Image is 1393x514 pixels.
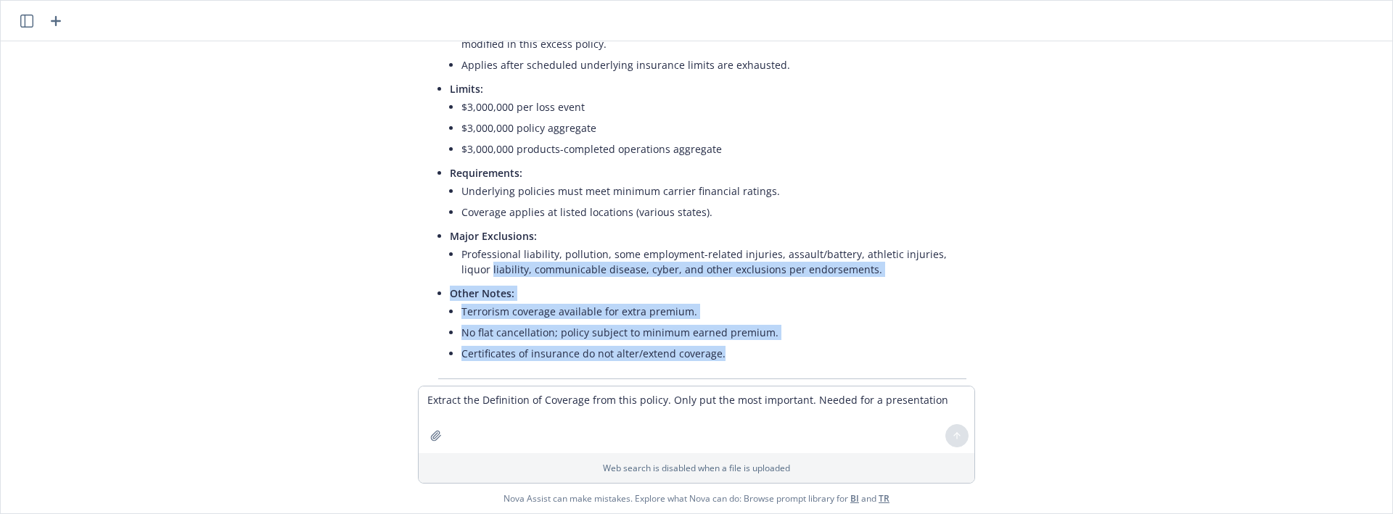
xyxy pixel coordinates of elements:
[461,343,966,364] li: Certificates of insurance do not alter/extend coverage.
[461,117,966,138] li: $3,000,000 policy aggregate
[461,54,966,75] li: Applies after scheduled underlying insurance limits are exhausted.
[427,462,966,474] p: Web search is disabled when a file is uploaded
[504,484,889,513] span: Nova Assist can make mistakes. Explore what Nova can do: Browse prompt library for and
[461,181,966,202] li: Underlying policies must meet minimum carrier financial ratings.
[461,244,966,280] li: Professional liability, pollution, some employment-related injuries, assault/battery, athletic in...
[461,202,966,223] li: Coverage applies at listed locations (various states).
[450,286,514,300] span: Other Notes:
[450,82,483,96] span: Limits:
[450,229,537,243] span: Major Exclusions:
[850,492,859,505] a: BI
[461,322,966,343] li: No flat cancellation; policy subject to minimum earned premium.
[461,301,966,322] li: Terrorism coverage available for extra premium.
[879,492,889,505] a: TR
[461,138,966,159] li: $3,000,000 products-completed operations aggregate
[450,166,522,180] span: Requirements:
[461,96,966,117] li: $3,000,000 per loss event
